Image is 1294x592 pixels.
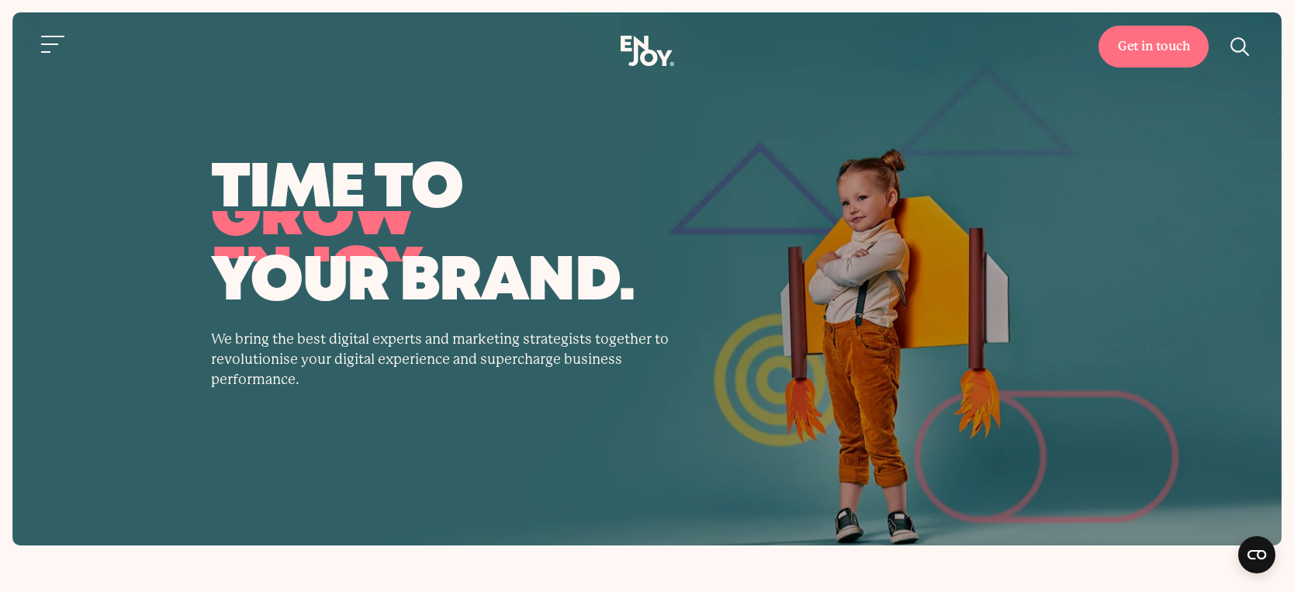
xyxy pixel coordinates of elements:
p: We bring the best digital experts and marketing strategists together to revolutionise your digita... [211,329,676,389]
span: time to [211,168,1083,211]
span: grow [211,191,417,242]
span: your brand. [211,261,1083,304]
button: Site search [1224,30,1257,63]
button: Open CMP widget [1238,536,1275,573]
button: Site navigation [37,28,70,61]
a: Get in touch [1099,26,1209,68]
span: enjoy [211,247,422,298]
